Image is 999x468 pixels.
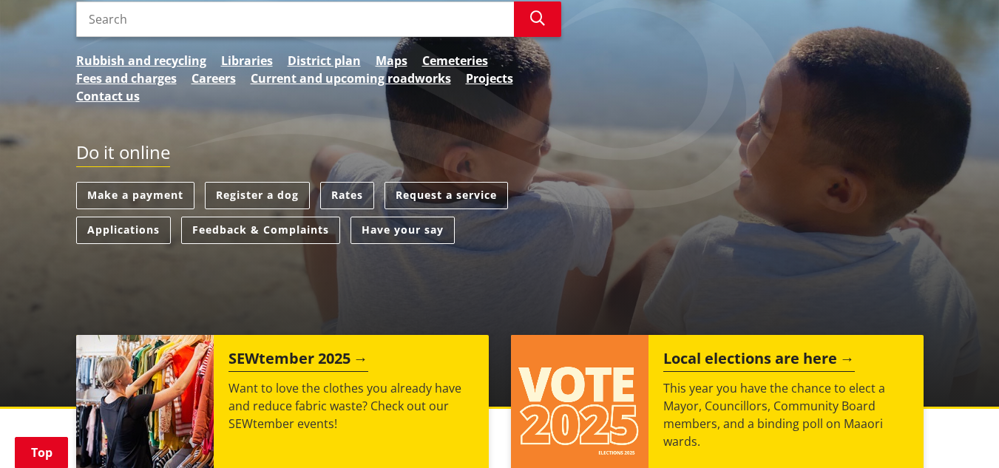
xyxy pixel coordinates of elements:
p: This year you have the chance to elect a Mayor, Councillors, Community Board members, and a bindi... [663,379,909,450]
a: Fees and charges [76,69,177,87]
input: Search input [76,1,514,37]
a: Libraries [221,52,273,69]
a: Applications [76,217,171,244]
p: Want to love the clothes you already have and reduce fabric waste? Check out our SEWtember events! [228,379,474,433]
a: Cemeteries [422,52,488,69]
a: Rates [320,182,374,209]
a: Top [15,437,68,468]
a: Feedback & Complaints [181,217,340,244]
a: Maps [376,52,407,69]
a: Projects [466,69,513,87]
h2: SEWtember 2025 [228,350,368,372]
a: Rubbish and recycling [76,52,206,69]
a: District plan [288,52,361,69]
a: Have your say [351,217,455,244]
h2: Local elections are here [663,350,855,372]
a: Contact us [76,87,140,105]
a: Request a service [385,182,508,209]
a: Make a payment [76,182,194,209]
a: Careers [192,69,236,87]
h2: Do it online [76,142,170,168]
iframe: Messenger Launcher [931,406,984,459]
a: Current and upcoming roadworks [251,69,451,87]
a: Register a dog [205,182,310,209]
